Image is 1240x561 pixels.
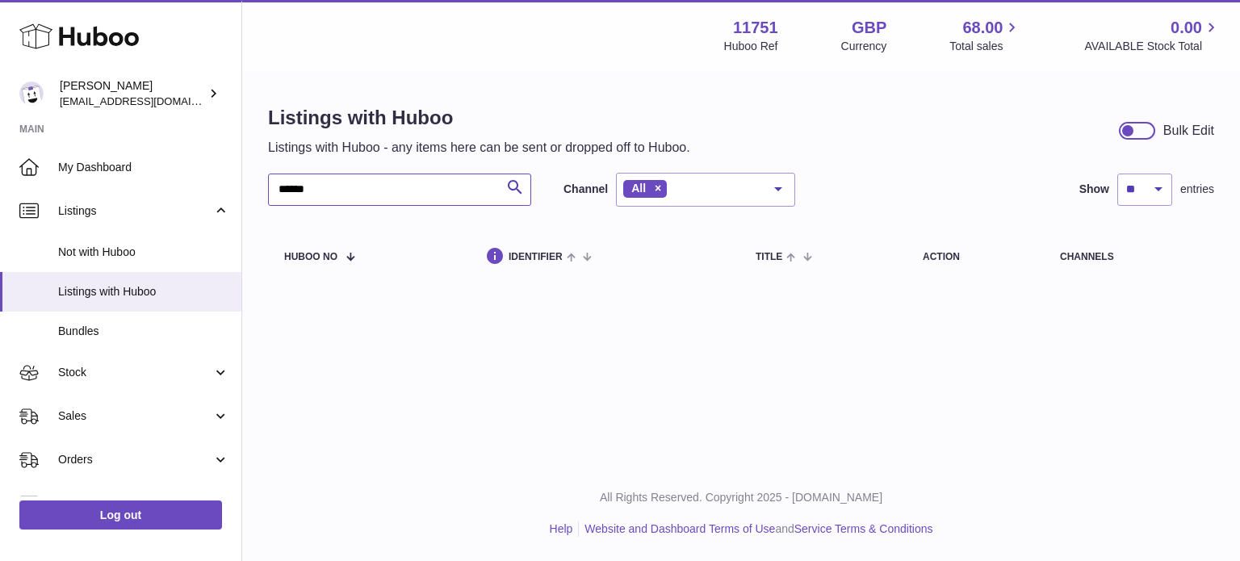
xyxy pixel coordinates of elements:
[579,521,932,537] li: and
[60,78,205,109] div: [PERSON_NAME]
[58,160,229,175] span: My Dashboard
[584,522,775,535] a: Website and Dashboard Terms of Use
[563,182,608,197] label: Channel
[1084,39,1221,54] span: AVAILABLE Stock Total
[58,203,212,219] span: Listings
[58,324,229,339] span: Bundles
[962,17,1003,39] span: 68.00
[1171,17,1202,39] span: 0.00
[19,82,44,106] img: internalAdmin-11751@internal.huboo.com
[794,522,933,535] a: Service Terms & Conditions
[19,500,222,530] a: Log out
[58,284,229,299] span: Listings with Huboo
[1060,252,1198,262] div: channels
[60,94,237,107] span: [EMAIL_ADDRESS][DOMAIN_NAME]
[284,252,337,262] span: Huboo no
[923,252,1028,262] div: action
[58,408,212,424] span: Sales
[58,496,229,511] span: Usage
[724,39,778,54] div: Huboo Ref
[949,39,1021,54] span: Total sales
[1163,122,1214,140] div: Bulk Edit
[949,17,1021,54] a: 68.00 Total sales
[268,105,690,131] h1: Listings with Huboo
[841,39,887,54] div: Currency
[631,182,646,195] span: All
[550,522,573,535] a: Help
[58,365,212,380] span: Stock
[509,252,563,262] span: identifier
[1084,17,1221,54] a: 0.00 AVAILABLE Stock Total
[58,245,229,260] span: Not with Huboo
[756,252,782,262] span: title
[1079,182,1109,197] label: Show
[268,139,690,157] p: Listings with Huboo - any items here can be sent or dropped off to Huboo.
[733,17,778,39] strong: 11751
[852,17,886,39] strong: GBP
[58,452,212,467] span: Orders
[255,490,1227,505] p: All Rights Reserved. Copyright 2025 - [DOMAIN_NAME]
[1180,182,1214,197] span: entries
